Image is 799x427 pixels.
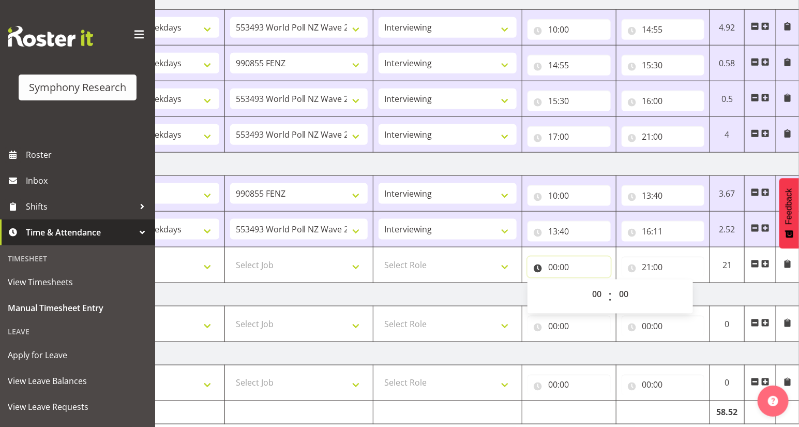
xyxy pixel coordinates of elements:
input: Click to select... [622,316,705,336]
div: Symphony Research [29,80,126,95]
a: View Timesheets [3,269,153,295]
span: Feedback [785,188,794,225]
span: View Leave Requests [8,399,147,415]
td: 2.52 [710,212,745,247]
input: Click to select... [622,55,705,76]
img: Rosterit website logo [8,26,93,47]
td: 58.52 [710,401,745,424]
a: View Leave Balances [3,368,153,394]
input: Click to select... [527,375,611,395]
input: Click to select... [622,375,705,395]
span: Inbox [26,173,150,188]
input: Click to select... [527,221,611,242]
span: Apply for Leave [8,347,147,363]
td: 0.5 [710,81,745,117]
input: Click to select... [527,91,611,111]
a: View Leave Requests [3,394,153,420]
td: 0 [710,365,745,401]
div: Leave [3,321,153,342]
input: Click to select... [527,257,611,277]
td: 0 [710,306,745,342]
td: 4 [710,117,745,153]
td: 0.58 [710,46,745,81]
span: Manual Timesheet Entry [8,300,147,316]
span: Time & Attendance [26,225,134,240]
span: View Timesheets [8,274,147,290]
input: Click to select... [622,185,705,206]
input: Click to select... [622,221,705,242]
span: : [609,284,612,310]
input: Click to select... [527,126,611,147]
input: Click to select... [527,185,611,206]
input: Click to select... [622,257,705,277]
a: Apply for Leave [3,342,153,368]
td: 3.67 [710,176,745,212]
div: Timesheet [3,248,153,269]
span: View Leave Balances [8,373,147,389]
input: Click to select... [622,19,705,40]
input: Click to select... [527,55,611,76]
a: Manual Timesheet Entry [3,295,153,321]
span: Shifts [26,199,134,214]
span: Roster [26,147,150,163]
input: Click to select... [622,126,705,147]
td: 21 [710,247,745,283]
input: Click to select... [527,19,611,40]
td: 4.92 [710,10,745,46]
button: Feedback - Show survey [779,178,799,248]
img: help-xxl-2.png [768,396,778,406]
input: Click to select... [622,91,705,111]
input: Click to select... [527,316,611,336]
